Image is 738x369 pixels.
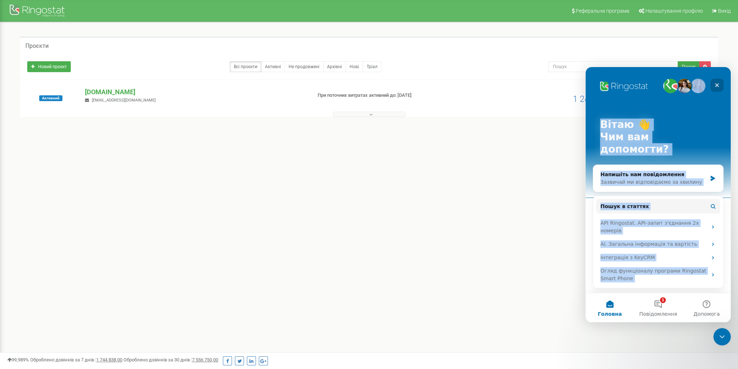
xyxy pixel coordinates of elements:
[576,8,629,14] span: Реферальна програма
[123,357,218,362] span: Оброблено дзвінків за 30 днів :
[230,61,261,72] a: Всі проєкти
[318,92,480,99] p: При поточних витратах активний до: [DATE]
[192,357,218,362] u: 7 556 750,00
[645,8,703,14] span: Налаштування профілю
[718,8,731,14] span: Вихід
[25,43,49,49] h5: Проєкти
[92,98,156,103] span: [EMAIL_ADDRESS][DOMAIN_NAME]
[586,67,731,322] iframe: Intercom live chat
[30,357,122,362] span: Оброблено дзвінків за 7 днів :
[39,95,62,101] span: Активний
[261,61,285,72] a: Активні
[363,61,382,72] a: Тріал
[7,357,29,362] span: 99,989%
[548,61,678,72] input: Пошук
[27,61,71,72] a: Новий проєкт
[678,61,700,72] button: Пошук
[285,61,323,72] a: Не продовжені
[713,328,731,345] iframe: Intercom live chat
[346,61,363,72] a: Нові
[96,357,122,362] u: 1 744 838,00
[323,61,346,72] a: Архівні
[85,87,306,97] p: [DOMAIN_NAME]
[573,94,624,104] span: 1 243,93 USD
